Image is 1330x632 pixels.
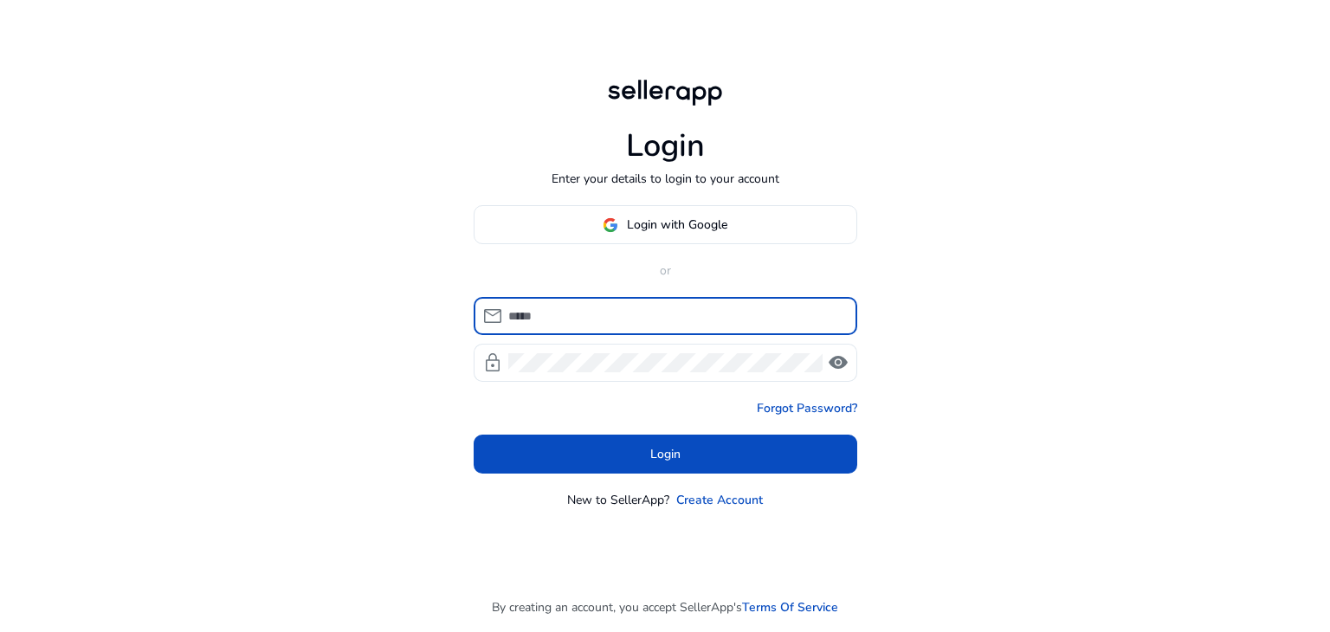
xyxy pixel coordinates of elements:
[742,598,838,616] a: Terms Of Service
[474,435,857,474] button: Login
[482,306,503,326] span: mail
[757,399,857,417] a: Forgot Password?
[474,261,857,280] p: or
[552,170,779,188] p: Enter your details to login to your account
[627,216,727,234] span: Login with Google
[482,352,503,373] span: lock
[567,491,669,509] p: New to SellerApp?
[828,352,849,373] span: visibility
[676,491,763,509] a: Create Account
[603,217,618,233] img: google-logo.svg
[650,445,681,463] span: Login
[626,127,705,164] h1: Login
[474,205,857,244] button: Login with Google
